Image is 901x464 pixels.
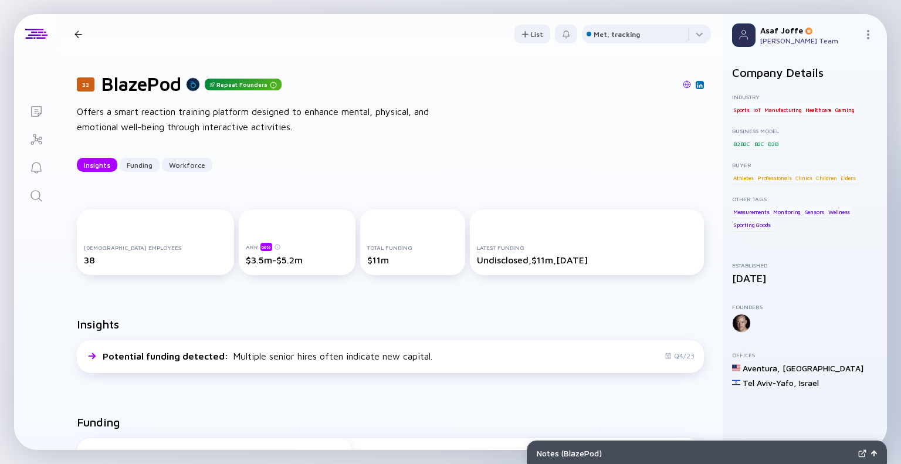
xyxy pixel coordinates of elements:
[732,364,740,372] img: United States Flag
[732,127,878,134] div: Business Model
[834,104,856,116] div: Gaming
[753,138,765,150] div: B2C
[799,378,819,388] div: Israel
[162,158,212,172] button: Workforce
[477,255,697,265] div: Undisclosed, $11m, [DATE]
[77,77,94,92] div: 32
[794,172,814,184] div: Clinics
[743,378,797,388] div: Tel Aviv-Yafo ,
[665,351,695,360] div: Q4/23
[756,172,792,184] div: Professionals
[732,378,740,387] img: Israel Flag
[732,66,878,79] h2: Company Details
[477,244,697,251] div: Latest Funding
[732,262,878,269] div: Established
[767,138,779,150] div: B2B
[594,30,640,39] div: Met, tracking
[752,104,761,116] div: IoT
[246,255,348,265] div: $3.5m-$5.2m
[84,244,227,251] div: [DEMOGRAPHIC_DATA] Employees
[14,124,58,153] a: Investor Map
[760,25,859,35] div: Asaf Joffe
[77,317,119,331] h2: Insights
[863,30,873,39] img: Menu
[732,23,756,47] img: Profile Picture
[14,153,58,181] a: Reminders
[839,172,857,184] div: Elders
[120,156,160,174] div: Funding
[804,206,826,218] div: Sensors
[77,415,120,429] h2: Funding
[827,206,851,218] div: Wellness
[14,96,58,124] a: Lists
[804,104,832,116] div: Healthcare
[760,36,859,45] div: [PERSON_NAME] Team
[858,449,866,458] img: Expand Notes
[783,363,863,373] div: [GEOGRAPHIC_DATA]
[77,104,452,134] div: Offers a smart reaction training platform designed to enhance mental, physical, and emotional wel...
[732,351,878,358] div: Offices
[367,255,458,265] div: $11m
[732,206,771,218] div: Measurements
[103,351,432,361] div: Multiple senior hires often indicate new capital.
[367,244,458,251] div: Total Funding
[732,161,878,168] div: Buyer
[732,219,772,231] div: Sporting Goods
[84,255,227,265] div: 38
[732,104,751,116] div: Sports
[260,243,272,251] div: beta
[732,93,878,100] div: Industry
[697,82,703,88] img: BlazePod Linkedin Page
[732,303,878,310] div: Founders
[732,172,754,184] div: Athletes
[101,73,181,95] h1: BlazePod
[871,451,877,456] img: Open Notes
[205,79,282,90] div: Repeat Founders
[120,158,160,172] button: Funding
[732,272,878,285] div: [DATE]
[162,156,212,174] div: Workforce
[514,25,550,43] button: List
[537,448,853,458] div: Notes ( BlazePod )
[815,172,838,184] div: Children
[77,156,117,174] div: Insights
[732,195,878,202] div: Other Tags
[683,80,691,89] img: BlazePod Website
[103,351,231,361] span: Potential funding detected :
[763,104,802,116] div: Manufacturing
[772,206,802,218] div: Monitoring
[732,138,751,150] div: B2B2C
[743,363,780,373] div: Aventura ,
[77,158,117,172] button: Insights
[246,242,348,251] div: ARR
[14,181,58,209] a: Search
